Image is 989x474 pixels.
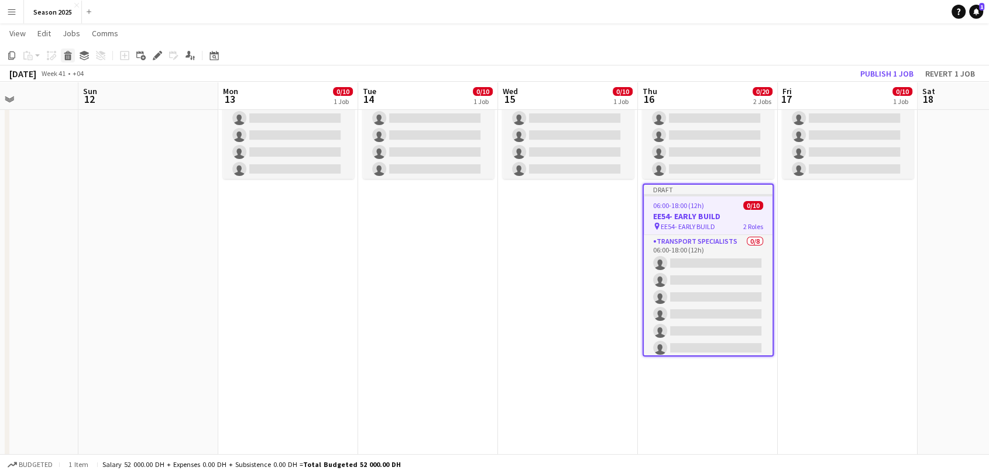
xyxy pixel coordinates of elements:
div: [DATE] [9,68,36,79]
app-card-role: Transport Specialists0/806:00-18:00 (12h) [643,56,774,214]
span: 1 [979,3,984,11]
a: 1 [969,5,983,19]
span: 1 item [64,460,92,469]
span: Budgeted [19,461,53,469]
span: Mon [223,86,238,96]
app-job-card: Draft06:00-18:00 (12h)0/10EE54- EARLY BUILD EE54- EARLY BUILD2 RolesTransport Specialists0/806:00... [643,184,774,357]
button: Budgeted [6,458,54,471]
span: 0/10 [743,201,763,210]
app-card-role: Transport Specialists0/806:00-18:00 (12h) [223,56,354,214]
div: Salary 52 000.00 DH + Expenses 0.00 DH + Subsistence 0.00 DH = [102,460,401,469]
span: Jobs [63,28,80,39]
div: +04 [73,69,84,78]
span: View [9,28,26,39]
span: Total Budgeted 52 000.00 DH [303,460,401,469]
button: Revert 1 job [921,66,980,81]
div: 1 Job [334,97,352,106]
button: Publish 1 job [856,66,918,81]
button: Season 2025 [24,1,82,23]
span: Wed [503,86,518,96]
span: Sat [922,86,935,96]
a: Jobs [58,26,85,41]
span: Week 41 [39,69,68,78]
a: View [5,26,30,41]
span: Tue [363,86,376,96]
span: Sun [83,86,97,96]
div: 1 Job [613,97,632,106]
a: Edit [33,26,56,41]
div: Draft [644,185,772,194]
span: 14 [361,92,376,106]
span: 18 [921,92,935,106]
span: 0/20 [753,87,772,96]
span: Fri [782,86,792,96]
app-card-role: Transport Specialists0/806:00-18:00 (12h) [503,56,634,214]
span: 0/10 [892,87,912,96]
span: Comms [92,28,118,39]
span: EE54- EARLY BUILD [661,222,715,231]
span: 12 [81,92,97,106]
span: Edit [37,28,51,39]
span: 15 [501,92,518,106]
div: 1 Job [893,97,912,106]
div: 1 Job [473,97,492,106]
app-card-role: Transport Specialists0/806:00-18:00 (12h) [363,56,494,214]
span: 0/10 [473,87,493,96]
span: Thu [643,86,657,96]
span: 06:00-18:00 (12h) [653,201,704,210]
app-card-role: Transport Specialists0/806:00-18:00 (12h) [782,56,914,214]
span: 0/10 [613,87,633,96]
span: 0/10 [333,87,353,96]
div: 2 Jobs [753,97,772,106]
h3: EE54- EARLY BUILD [644,211,772,222]
span: 17 [781,92,792,106]
a: Comms [87,26,123,41]
span: 16 [641,92,657,106]
app-card-role: Transport Specialists0/806:00-18:00 (12h) [644,235,772,393]
span: 13 [221,92,238,106]
span: 2 Roles [743,222,763,231]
